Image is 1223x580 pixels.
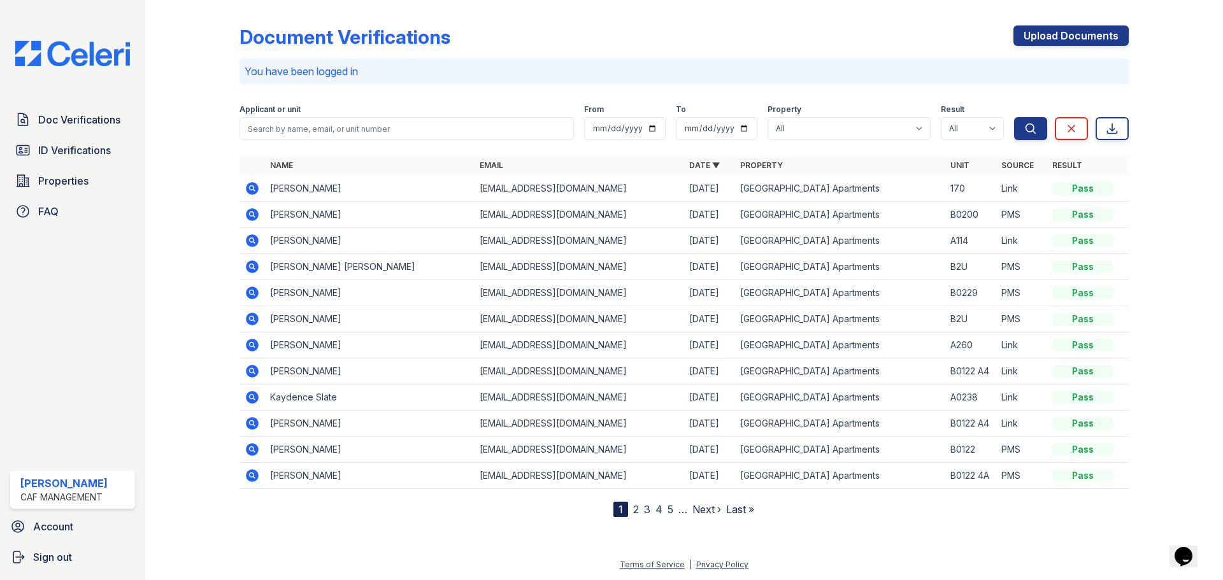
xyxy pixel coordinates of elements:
[684,437,735,463] td: [DATE]
[655,503,662,516] a: 4
[1001,160,1034,170] a: Source
[735,358,945,385] td: [GEOGRAPHIC_DATA] Apartments
[10,199,135,224] a: FAQ
[1052,313,1113,325] div: Pass
[10,168,135,194] a: Properties
[945,280,996,306] td: B0229
[584,104,604,115] label: From
[735,306,945,332] td: [GEOGRAPHIC_DATA] Apartments
[945,411,996,437] td: B0122 A4
[265,202,475,228] td: [PERSON_NAME]
[684,202,735,228] td: [DATE]
[735,332,945,358] td: [GEOGRAPHIC_DATA] Apartments
[945,202,996,228] td: B0200
[676,104,686,115] label: To
[678,502,687,517] span: …
[996,385,1047,411] td: Link
[1052,286,1113,299] div: Pass
[668,503,673,516] a: 5
[684,228,735,254] td: [DATE]
[20,476,108,491] div: [PERSON_NAME]
[740,160,783,170] a: Property
[945,463,996,489] td: B0122 4A
[475,463,684,489] td: [EMAIL_ADDRESS][DOMAIN_NAME]
[10,138,135,163] a: ID Verifications
[996,176,1047,202] td: Link
[735,176,945,202] td: [GEOGRAPHIC_DATA] Apartments
[265,306,475,332] td: [PERSON_NAME]
[996,228,1047,254] td: Link
[1013,25,1129,46] a: Upload Documents
[38,112,120,127] span: Doc Verifications
[475,176,684,202] td: [EMAIL_ADDRESS][DOMAIN_NAME]
[735,280,945,306] td: [GEOGRAPHIC_DATA] Apartments
[996,306,1047,332] td: PMS
[1052,365,1113,378] div: Pass
[945,358,996,385] td: B0122 A4
[5,41,140,66] img: CE_Logo_Blue-a8612792a0a2168367f1c8372b55b34899dd931a85d93a1a3d3e32e68fde9ad4.png
[735,228,945,254] td: [GEOGRAPHIC_DATA] Apartments
[475,411,684,437] td: [EMAIL_ADDRESS][DOMAIN_NAME]
[240,117,574,140] input: Search by name, email, or unit number
[265,280,475,306] td: [PERSON_NAME]
[20,491,108,504] div: CAF Management
[689,560,692,569] div: |
[996,280,1047,306] td: PMS
[945,437,996,463] td: B0122
[684,176,735,202] td: [DATE]
[33,519,73,534] span: Account
[692,503,721,516] a: Next ›
[996,332,1047,358] td: Link
[996,411,1047,437] td: Link
[684,280,735,306] td: [DATE]
[1052,234,1113,247] div: Pass
[270,160,293,170] a: Name
[265,463,475,489] td: [PERSON_NAME]
[768,104,801,115] label: Property
[735,437,945,463] td: [GEOGRAPHIC_DATA] Apartments
[475,358,684,385] td: [EMAIL_ADDRESS][DOMAIN_NAME]
[996,437,1047,463] td: PMS
[265,228,475,254] td: [PERSON_NAME]
[475,254,684,280] td: [EMAIL_ADDRESS][DOMAIN_NAME]
[265,411,475,437] td: [PERSON_NAME]
[1052,260,1113,273] div: Pass
[684,411,735,437] td: [DATE]
[945,228,996,254] td: A114
[480,160,503,170] a: Email
[633,503,639,516] a: 2
[475,306,684,332] td: [EMAIL_ADDRESS][DOMAIN_NAME]
[941,104,964,115] label: Result
[33,549,72,565] span: Sign out
[945,306,996,332] td: B2U
[735,411,945,437] td: [GEOGRAPHIC_DATA] Apartments
[996,254,1047,280] td: PMS
[735,385,945,411] td: [GEOGRAPHIC_DATA] Apartments
[38,143,111,158] span: ID Verifications
[689,160,720,170] a: Date ▼
[475,332,684,358] td: [EMAIL_ADDRESS][DOMAIN_NAME]
[475,202,684,228] td: [EMAIL_ADDRESS][DOMAIN_NAME]
[1169,529,1210,567] iframe: chat widget
[1052,391,1113,404] div: Pass
[684,332,735,358] td: [DATE]
[684,254,735,280] td: [DATE]
[735,254,945,280] td: [GEOGRAPHIC_DATA] Apartments
[996,202,1047,228] td: PMS
[10,107,135,132] a: Doc Verifications
[945,176,996,202] td: 170
[38,204,59,219] span: FAQ
[1052,160,1082,170] a: Result
[1052,339,1113,351] div: Pass
[696,560,748,569] a: Privacy Policy
[5,514,140,539] a: Account
[1052,417,1113,430] div: Pass
[240,104,301,115] label: Applicant or unit
[684,385,735,411] td: [DATE]
[245,64,1124,79] p: You have been logged in
[475,280,684,306] td: [EMAIL_ADDRESS][DOMAIN_NAME]
[620,560,685,569] a: Terms of Service
[684,358,735,385] td: [DATE]
[1052,469,1113,482] div: Pass
[735,463,945,489] td: [GEOGRAPHIC_DATA] Apartments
